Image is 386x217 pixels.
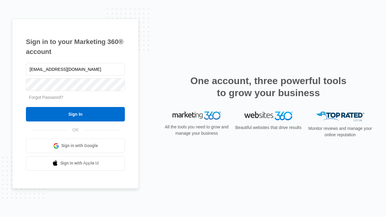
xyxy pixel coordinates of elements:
[306,125,374,138] p: Monitor reviews and manage your online reputation
[26,63,125,76] input: Email
[244,112,293,120] img: Websites 360
[235,124,302,131] p: Beautiful websites that drive results
[172,112,221,120] img: Marketing 360
[29,95,63,100] a: Forgot Password?
[26,156,125,171] a: Sign in with Apple Id
[26,139,125,153] a: Sign in with Google
[26,37,125,57] h1: Sign in to your Marketing 360® account
[316,112,364,121] img: Top Rated Local
[68,127,83,133] span: OR
[163,124,230,137] p: All the tools you need to grow and manage your business
[61,143,98,149] span: Sign in with Google
[60,160,99,166] span: Sign in with Apple Id
[188,75,348,99] h2: One account, three powerful tools to grow your business
[26,107,125,121] input: Sign In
